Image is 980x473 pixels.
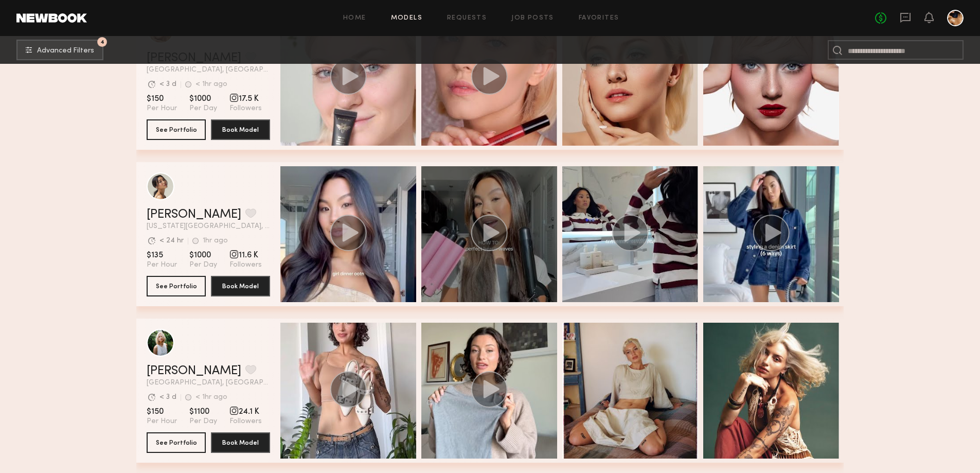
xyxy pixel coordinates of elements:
div: 1hr ago [203,237,228,244]
span: 4 [100,40,104,44]
button: Book Model [211,119,270,140]
span: [GEOGRAPHIC_DATA], [GEOGRAPHIC_DATA] [147,379,270,387]
span: $1000 [189,250,217,260]
span: $150 [147,407,177,417]
span: $1100 [189,407,217,417]
div: < 1hr ago [195,81,227,88]
button: See Portfolio [147,119,206,140]
span: Per Hour [147,417,177,426]
span: $135 [147,250,177,260]
button: See Portfolio [147,276,206,296]
a: Requests [447,15,487,22]
a: Models [391,15,422,22]
span: 17.5 K [229,94,262,104]
a: Home [343,15,366,22]
span: Per Hour [147,260,177,270]
div: < 3 d [159,394,176,401]
button: Book Model [211,432,270,453]
a: Job Posts [511,15,554,22]
span: $1000 [189,94,217,104]
span: [GEOGRAPHIC_DATA], [GEOGRAPHIC_DATA] [147,66,270,74]
span: Followers [229,417,262,426]
span: $150 [147,94,177,104]
div: < 3 d [159,81,176,88]
span: [US_STATE][GEOGRAPHIC_DATA], [GEOGRAPHIC_DATA] [147,223,270,230]
a: Favorites [579,15,619,22]
button: See Portfolio [147,432,206,453]
span: Followers [229,260,262,270]
span: 11.6 K [229,250,262,260]
div: < 24 hr [159,237,184,244]
button: Book Model [211,276,270,296]
a: [PERSON_NAME] [147,208,241,221]
a: [PERSON_NAME] [147,365,241,377]
span: Followers [229,104,262,113]
span: 24.1 K [229,407,262,417]
button: 4Advanced Filters [16,40,103,60]
span: Advanced Filters [37,47,94,55]
span: Per Day [189,260,217,270]
span: Per Day [189,104,217,113]
span: Per Day [189,417,217,426]
div: < 1hr ago [195,394,227,401]
span: Per Hour [147,104,177,113]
